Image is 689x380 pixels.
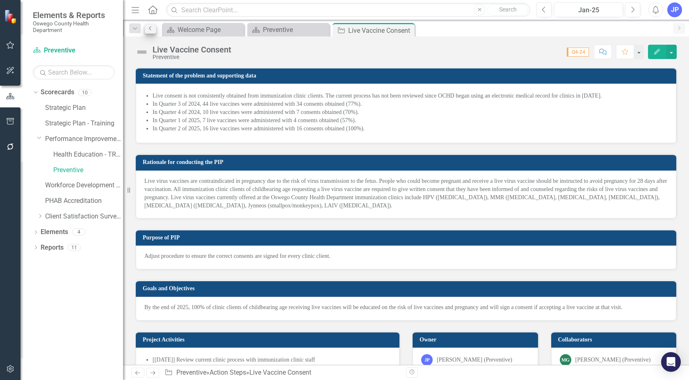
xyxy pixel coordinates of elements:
input: Search ClearPoint... [166,3,530,17]
a: Elements [41,228,68,237]
h3: Project Activities [143,337,395,343]
div: 4 [72,229,85,236]
a: Action Steps [210,369,246,376]
div: Live Vaccine Consent [249,369,311,376]
a: Preventive [53,166,123,175]
img: ClearPoint Strategy [4,9,18,24]
span: Elements & Reports [33,10,115,20]
div: Live Vaccine Consent [348,25,413,36]
a: Reports [41,243,64,253]
h3: Goals and Objectives [143,285,672,291]
span: Q4-24 [567,48,589,57]
a: PHAB Accreditation [45,196,123,206]
div: 11 [68,244,81,251]
div: [PERSON_NAME] (Preventive) [437,356,512,364]
a: Strategic Plan - Training [45,119,123,128]
small: Oswego County Health Department [33,20,115,34]
a: Preventive [33,46,115,55]
div: Welcome Page [178,25,242,35]
input: Search Below... [33,65,115,80]
li: In Quarter 2 of 2025, 16 live vaccines were administered with 16 consents obtained (100%). [153,125,668,133]
span: Search [499,6,517,13]
div: Preventive [153,54,231,60]
p: By the end of 2025, 100% of clinic clients of childbearing age receiving live vaccines will be ed... [144,303,668,312]
h3: Owner [420,337,534,343]
p: Adjust procedure to ensure the correct consents are signed for every clinic client. [144,252,668,260]
li: In Quarter 1 of 2025, 7 live vaccines were administered with 4 consents obtained (57%). [153,116,668,125]
a: Health Education - TRAINING [53,150,123,159]
div: Live Vaccine Consent [153,45,231,54]
div: Open Intercom Messenger [661,352,681,372]
div: JP [421,354,433,366]
h3: Statement of the problem and supporting data [143,73,672,79]
div: 10 [78,89,91,96]
a: Scorecards [41,88,74,97]
a: Client Satisfaction Surveys [45,212,123,221]
div: » » [164,368,400,378]
li: [[DATE]] Review current clinic process with immunization clinic staff [153,356,391,364]
button: JP [667,2,682,17]
li: In Quarter 3 of 2024, 44 live vaccines were administered with 34 consents obtained (77%). [153,100,668,108]
div: Preventive [263,25,327,35]
div: [PERSON_NAME] (Preventive) [575,356,651,364]
button: Jan-25 [554,2,623,17]
a: Preventive [176,369,206,376]
img: Not Defined [135,46,148,59]
div: MG [560,354,571,366]
a: Welcome Page [164,25,242,35]
h3: Collaborators [558,337,673,343]
h3: Purpose of PIP [143,234,672,241]
div: Jan-25 [557,5,620,15]
a: Performance Improvement Plans [45,134,123,144]
li: In Quarter 4 of 2024, 10 live vaccines were administered with 7 consents obtained (70%). [153,108,668,116]
h3: Rationale for conducting the PIP [143,159,672,165]
li: Live consent is not consistently obtained from immunization clinic clients. The current process h... [153,92,668,100]
a: Strategic Plan [45,103,123,113]
li: [[DATE]] Create a live vaccine consent to be laminated and kept at clinic check in for review by ... [153,364,391,372]
p: Live virus vaccines are contraindicated in pregnancy due to the risk of virus transmission to the... [144,177,668,210]
a: Workforce Development Plan [45,181,123,190]
a: Preventive [249,25,327,35]
button: Search [487,4,528,16]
